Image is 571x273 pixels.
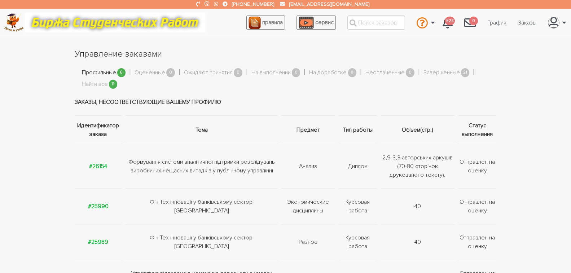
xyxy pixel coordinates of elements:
[337,224,379,260] td: Курсовая работа
[75,48,497,60] h1: Управление заказами
[25,13,205,32] img: motto-12e01f5a76059d5f6a28199ef077b1f78e012cfde436ab5cf1d4517935686d32.gif
[297,16,336,30] a: сервис
[379,224,456,260] td: 40
[292,68,300,77] span: 0
[337,189,379,224] td: Курсовая работа
[232,1,274,7] a: [PHONE_NUMBER]
[423,68,460,78] a: Завершенные
[280,224,337,260] td: Разное
[251,68,291,78] a: На выполнении
[166,68,175,77] span: 0
[445,17,455,26] span: 528
[469,17,478,26] span: 0
[75,116,124,144] th: Идентификатор заказа
[406,68,414,77] span: 0
[184,68,233,78] a: Ожидают принятия
[379,144,456,189] td: 2,9-3,3 авторських аркушів (70-80 сторінок друкованого тексту).
[456,116,496,144] th: Статус выполнения
[379,116,456,144] th: Объем(стр.)
[512,16,542,30] a: Заказы
[124,116,280,144] th: Тема
[337,116,379,144] th: Тип работы
[88,238,108,246] a: #25989
[234,68,242,77] span: 0
[262,19,283,26] span: правила
[117,68,126,77] span: 6
[135,68,165,78] a: Оцененные
[289,1,369,7] a: [EMAIL_ADDRESS][DOMAIN_NAME]
[482,16,512,30] a: График
[456,189,496,224] td: Отправлен на оценку
[88,203,109,210] a: #25990
[124,189,280,224] td: Фін Тех інновації у банківському секторі [GEOGRAPHIC_DATA]
[437,13,458,32] a: 528
[82,68,116,78] a: Профильные
[379,189,456,224] td: 40
[347,16,405,30] input: Поиск заказов
[249,17,261,29] img: agreement_icon-feca34a61ba7f3d1581b08bc946b2ec1ccb426f67415f344566775c155b7f62c.png
[280,144,337,189] td: Анализ
[299,17,314,29] img: play_icon-49f7f135c9dc9a03216cfdbccbe1e3994649169d890fb554cedf0eac35a01ba8.png
[75,89,497,116] td: Заказы, несоответствующие вашему профилю
[456,224,496,260] td: Отправлен на оценку
[280,189,337,224] td: Экономические дисциплины
[4,13,24,32] img: logo-c4363faeb99b52c628a42810ed6dfb4293a56d4e4775eb116515dfe7f33672af.png
[456,144,496,189] td: Отправлен на оценку
[337,144,379,189] td: Диплом
[280,116,337,144] th: Предмет
[89,163,107,170] a: #26154
[246,16,285,30] a: правила
[124,224,280,260] td: Фін Тех інновації у банківському секторі [GEOGRAPHIC_DATA]
[461,68,470,77] span: 21
[458,13,482,32] a: 0
[109,80,118,89] span: 11
[309,68,347,78] a: На доработке
[82,80,108,89] a: Найти все
[365,68,405,78] a: Неоплаченные
[124,144,280,189] td: Формування системи аналітичної підтримки розслідувань виробничих нещасних випадків у публічному у...
[315,19,334,26] span: сервис
[348,68,357,77] span: 0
